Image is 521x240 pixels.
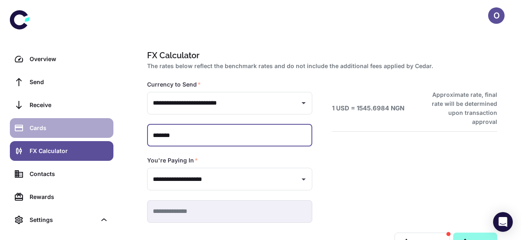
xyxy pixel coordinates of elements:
div: Overview [30,55,108,64]
label: Currency to Send [147,80,201,89]
div: FX Calculator [30,146,108,155]
div: Contacts [30,169,108,178]
a: Contacts [10,164,113,184]
div: Open Intercom Messenger [493,212,513,232]
div: Receive [30,101,108,110]
a: Overview [10,49,113,69]
a: Receive [10,95,113,115]
a: Send [10,72,113,92]
label: You're Paying In [147,156,198,165]
h1: FX Calculator [147,49,494,62]
a: Cards [10,118,113,138]
button: O [488,7,505,24]
h6: Approximate rate, final rate will be determined upon transaction approval [423,90,497,126]
button: Open [298,174,309,185]
a: FX Calculator [10,141,113,161]
div: Rewards [30,192,108,201]
button: Open [298,97,309,109]
a: Rewards [10,187,113,207]
div: Settings [10,210,113,230]
div: Cards [30,123,108,133]
div: Settings [30,215,96,224]
h6: 1 USD = 1545.6984 NGN [332,104,404,113]
div: Send [30,78,108,87]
